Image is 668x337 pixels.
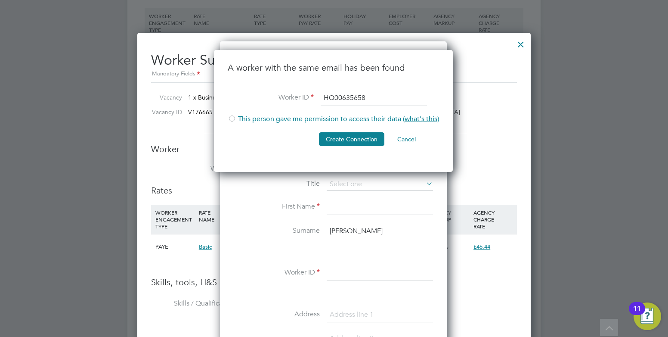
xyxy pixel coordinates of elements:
span: Basic [199,243,212,250]
li: This person gave me permission to access their data ( ) [228,115,439,132]
span: V176665 [188,108,213,116]
label: Title [234,179,320,188]
h3: Rates [151,185,517,196]
button: Cancel [390,132,423,146]
label: First Name [234,202,320,211]
div: Mandatory Fields [151,69,517,79]
label: Vacancy ID [148,108,182,116]
span: £46.44 [473,243,490,250]
h3: Worker [151,144,517,155]
span: what's this [405,115,437,123]
h3: A worker with the same email has been found [228,62,439,73]
input: Select one [327,178,433,191]
div: 11 [633,309,641,320]
label: Vacancy [148,94,182,101]
div: AGENCY CHARGE RATE [471,205,515,234]
label: Address [234,310,320,319]
label: Worker ID [234,268,320,277]
div: RATE NAME [197,205,254,227]
label: Worker ID [228,93,314,102]
button: Open Resource Center, 11 new notifications [634,303,661,330]
div: PAYE [153,234,197,259]
div: WORKER ENGAGEMENT TYPE [153,205,197,234]
label: Skills / Qualifications [151,299,237,308]
button: Create Connection [319,132,384,146]
h2: Worker Submission [151,45,517,79]
div: AGENCY MARKUP [428,205,471,227]
label: Worker [151,164,237,173]
span: 1 x Business Lecturer Accountin… [188,94,281,101]
label: Surname [234,226,320,235]
h3: Skills, tools, H&S [151,277,517,288]
input: Address line 1 [327,307,433,323]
